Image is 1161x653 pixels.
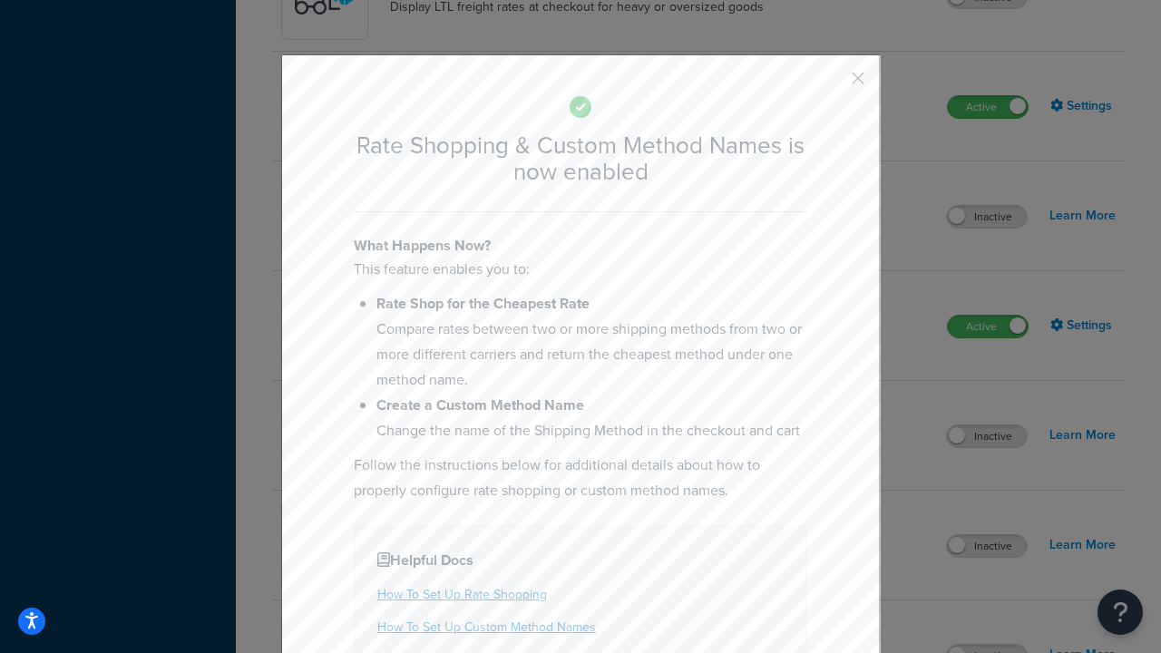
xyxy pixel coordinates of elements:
[377,550,784,571] h4: Helpful Docs
[377,585,547,604] a: How To Set Up Rate Shopping
[376,291,807,393] li: Compare rates between two or more shipping methods from two or more different carriers and return...
[377,618,596,637] a: How To Set Up Custom Method Names
[376,395,584,415] b: Create a Custom Method Name
[354,453,807,503] p: Follow the instructions below for additional details about how to properly configure rate shoppin...
[376,393,807,443] li: Change the name of the Shipping Method in the checkout and cart
[354,132,807,184] h2: Rate Shopping & Custom Method Names is now enabled
[354,257,807,282] p: This feature enables you to:
[376,293,590,314] b: Rate Shop for the Cheapest Rate
[354,235,807,257] h4: What Happens Now?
